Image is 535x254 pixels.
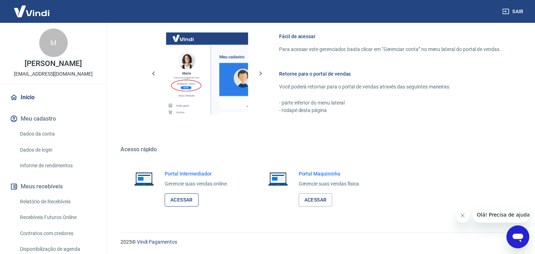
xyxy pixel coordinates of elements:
p: - rodapé desta página [279,107,501,114]
h6: Retorne para o portal de vendas [279,70,501,77]
p: - parte inferior do menu lateral [279,99,501,107]
a: Acessar [165,193,199,207]
button: Meu cadastro [9,111,98,127]
p: 2025 © [120,238,518,246]
a: Relatório de Recebíveis [17,194,98,209]
p: Gerencie suas vendas online. [165,180,228,188]
p: Você poderá retornar para o portal de vendas através das seguintes maneiras: [279,83,501,91]
img: Imagem de um notebook aberto [263,170,293,187]
img: Imagem de um notebook aberto [129,170,159,187]
p: [EMAIL_ADDRESS][DOMAIN_NAME] [14,70,93,78]
a: Vindi Pagamentos [137,239,177,245]
div: M [39,29,68,57]
a: Dados da conta [17,127,98,141]
h6: Portal Intermediador [165,170,228,177]
iframe: Mensagem da empresa [473,207,529,223]
iframe: Fechar mensagem [456,208,470,223]
a: Recebíveis Futuros Online [17,210,98,225]
span: Olá! Precisa de ajuda? [4,5,60,11]
button: Sair [501,5,526,18]
a: Dados de login [17,143,98,157]
img: Vindi [9,0,55,22]
a: Informe de rendimentos [17,158,98,173]
button: Meus recebíveis [9,179,98,194]
h6: Fácil de acessar [279,33,501,40]
p: [PERSON_NAME] [25,60,82,67]
a: Contratos com credores [17,226,98,241]
img: Imagem da dashboard mostrando o botão de gerenciar conta na sidebar no lado esquerdo [166,32,248,115]
a: Acessar [299,193,333,207]
p: Gerencie suas vendas física. [299,180,361,188]
iframe: Botão para abrir a janela de mensagens [506,225,529,248]
a: Início [9,90,98,105]
h5: Acesso rápido [120,146,518,153]
p: Para acessar este gerenciador, basta clicar em “Gerenciar conta” no menu lateral do portal de ven... [279,46,501,53]
h6: Portal Maquininha [299,170,361,177]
